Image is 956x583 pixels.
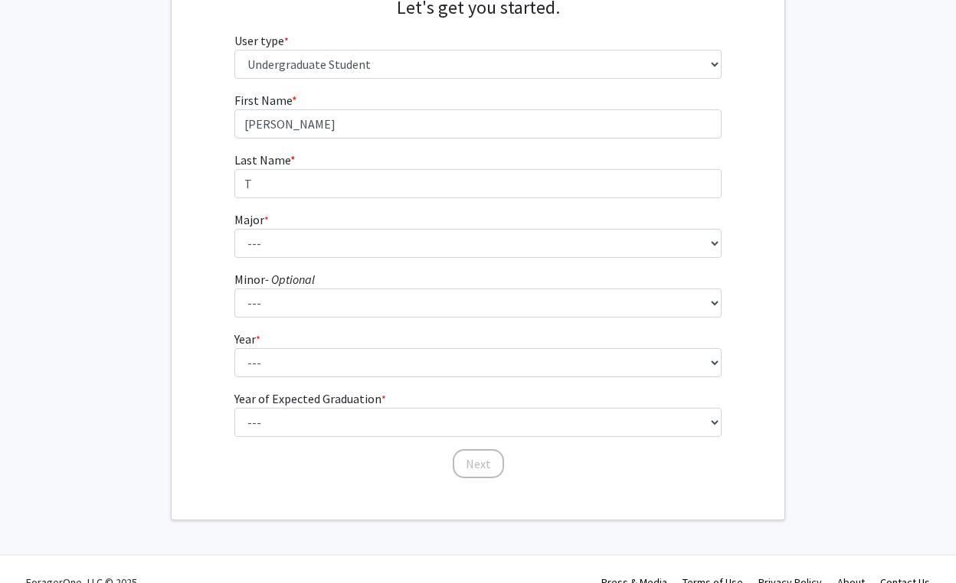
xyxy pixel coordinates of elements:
button: Next [453,449,504,478]
span: First Name [234,93,292,108]
label: Major [234,210,269,229]
label: Year [234,330,260,348]
label: User type [234,31,289,50]
label: Year of Expected Graduation [234,389,386,408]
iframe: Chat [11,514,65,572]
i: - Optional [265,272,315,287]
label: Minor [234,270,315,288]
span: Last Name [234,152,290,168]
